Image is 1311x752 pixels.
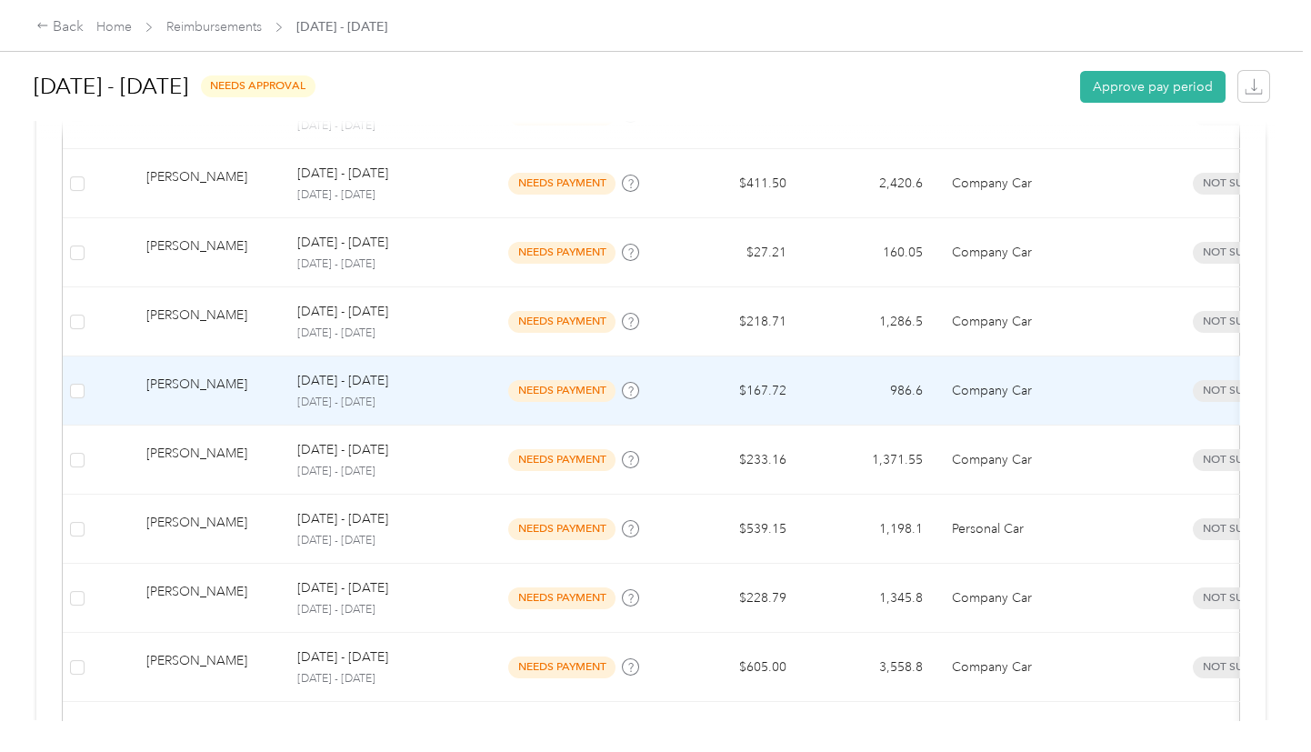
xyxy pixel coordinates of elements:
div: [PERSON_NAME] [146,444,268,476]
p: [DATE] - [DATE] [297,164,388,184]
td: 1,198.1 [801,495,937,564]
h1: [DATE] - [DATE] [34,65,188,108]
p: [DATE] - [DATE] [297,671,468,687]
td: 2,420.6 [801,149,937,218]
p: [DATE] - [DATE] [297,533,468,549]
div: [PERSON_NAME] [146,582,268,614]
td: Company Car [937,426,1165,495]
p: [DATE] - [DATE] [297,509,388,529]
p: [DATE] - [DATE] [297,440,388,460]
div: [PERSON_NAME] [146,236,268,268]
p: Company Car [952,450,1150,470]
div: [PERSON_NAME] [146,375,268,406]
span: Not submitted [1193,449,1300,470]
p: Personal Car [952,519,1150,539]
p: [DATE] - [DATE] [297,464,468,480]
p: [DATE] - [DATE] [297,256,468,273]
p: Company Car [952,657,1150,677]
p: [DATE] - [DATE] [297,578,388,598]
p: Company Car [952,312,1150,332]
td: $411.50 [665,149,801,218]
span: needs payment [508,173,615,194]
span: needs payment [508,380,615,401]
p: [DATE] - [DATE] [297,233,388,253]
button: Approve pay period [1080,71,1226,103]
td: 1,286.5 [801,287,937,356]
td: 986.6 [801,356,937,426]
td: Company Car [937,149,1165,218]
td: 3,558.8 [801,633,937,702]
td: 1,345.8 [801,564,937,633]
p: [DATE] - [DATE] [297,717,388,737]
p: [DATE] - [DATE] [297,326,468,342]
td: 160.05 [801,218,937,287]
td: $233.16 [665,426,801,495]
a: Home [96,19,132,35]
p: [DATE] - [DATE] [297,602,468,618]
p: Company Car [952,174,1150,194]
span: needs payment [508,518,615,539]
p: Company Car [952,381,1150,401]
span: Not submitted [1193,518,1300,539]
span: needs payment [508,657,615,677]
div: [PERSON_NAME] [146,306,268,337]
span: needs approval [201,75,315,96]
span: needs payment [508,242,615,263]
td: $605.00 [665,633,801,702]
div: Back [36,16,84,38]
p: [DATE] - [DATE] [297,395,468,411]
td: Company Car [937,287,1165,356]
span: Not submitted [1193,380,1300,401]
td: Company Car [937,218,1165,287]
p: Company Car [952,588,1150,608]
p: [DATE] - [DATE] [297,302,388,322]
td: Company Car [937,564,1165,633]
span: Not submitted [1193,173,1300,194]
td: 1,371.55 [801,426,937,495]
td: Personal Car [937,495,1165,564]
div: [PERSON_NAME] [146,651,268,683]
td: Company Car [937,356,1165,426]
td: Company Car [937,633,1165,702]
span: needs payment [508,587,615,608]
span: needs payment [508,449,615,470]
span: [DATE] - [DATE] [296,17,387,36]
span: Not submitted [1193,311,1300,332]
div: [PERSON_NAME] [146,513,268,545]
p: Company Car [952,243,1150,263]
td: $27.21 [665,218,801,287]
span: needs payment [508,311,615,332]
iframe: Everlance-gr Chat Button Frame [1209,650,1311,752]
td: $167.72 [665,356,801,426]
p: [DATE] - [DATE] [297,371,388,391]
td: $218.71 [665,287,801,356]
td: $539.15 [665,495,801,564]
div: [PERSON_NAME] [146,167,268,199]
td: $228.79 [665,564,801,633]
span: Not submitted [1193,587,1300,608]
span: Not submitted [1193,242,1300,263]
p: [DATE] - [DATE] [297,647,388,667]
p: [DATE] - [DATE] [297,187,468,204]
a: Reimbursements [166,19,262,35]
span: Not submitted [1193,657,1300,677]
